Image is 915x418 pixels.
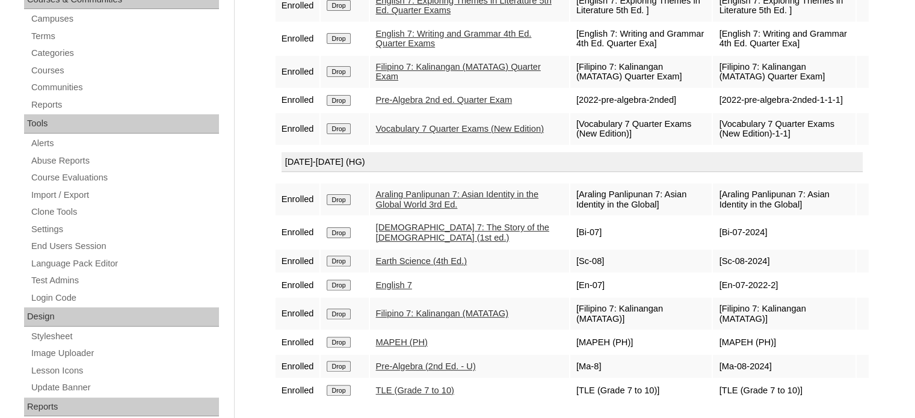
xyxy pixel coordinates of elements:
[30,46,219,61] a: Categories
[570,217,712,248] td: [Bi-07]
[376,280,412,290] a: English 7
[30,329,219,344] a: Stylesheet
[570,331,712,354] td: [MAPEH (PH)]
[570,113,712,145] td: [Vocabulary 7 Quarter Exams (New Edition)]
[713,274,855,297] td: [En-07-2022-2]
[713,217,855,248] td: [Bi-07-2024]
[376,223,549,242] a: [DEMOGRAPHIC_DATA] 7: The Story of the [DEMOGRAPHIC_DATA] (1st ed.)
[713,183,855,215] td: [Araling Panlipunan 7: Asian Identity in the Global]
[713,56,855,88] td: [Filipino 7: Kalinangan (MATATAG) Quarter Exam]
[376,95,512,105] a: Pre-Algebra 2nd ed. Quarter Exam
[713,113,855,145] td: [Vocabulary 7 Quarter Exams (New Edition)-1-1]
[30,170,219,185] a: Course Evaluations
[30,363,219,378] a: Lesson Icons
[30,11,219,26] a: Campuses
[30,136,219,151] a: Alerts
[276,183,320,215] td: Enrolled
[376,256,467,266] a: Earth Science (4th Ed.)
[327,256,350,266] input: Drop
[376,29,532,49] a: English 7: Writing and Grammar 4th Ed. Quarter Exams
[276,355,320,378] td: Enrolled
[570,355,712,378] td: [Ma-8]
[713,89,855,112] td: [2022-pre-algebra-2nded-1-1-1]
[30,239,219,254] a: End Users Session
[30,273,219,288] a: Test Admins
[570,298,712,330] td: [Filipino 7: Kalinangan (MATATAG)]
[30,204,219,220] a: Clone Tools
[376,361,476,371] a: Pre-Algebra (2nd Ed. - U)
[376,189,539,209] a: Araling Panlipunan 7: Asian Identity in the Global World 3rd Ed.
[713,355,855,378] td: [Ma-08-2024]
[327,385,350,396] input: Drop
[30,380,219,395] a: Update Banner
[276,56,320,88] td: Enrolled
[327,227,350,238] input: Drop
[327,123,350,134] input: Drop
[24,398,219,417] div: Reports
[30,29,219,44] a: Terms
[276,298,320,330] td: Enrolled
[30,63,219,78] a: Courses
[30,222,219,237] a: Settings
[570,250,712,272] td: [Sc-08]
[327,194,350,205] input: Drop
[276,23,320,55] td: Enrolled
[30,97,219,112] a: Reports
[327,66,350,77] input: Drop
[30,346,219,361] a: Image Uploader
[570,274,712,297] td: [En-07]
[276,379,320,402] td: Enrolled
[276,274,320,297] td: Enrolled
[30,153,219,168] a: Abuse Reports
[30,256,219,271] a: Language Pack Editor
[713,379,855,402] td: [TLE (Grade 7 to 10)]
[570,89,712,112] td: [2022-pre-algebra-2nded]
[376,337,428,347] a: MAPEH (PH)
[713,23,855,55] td: [English 7: Writing and Grammar 4th Ed. Quarter Exa]
[327,337,350,348] input: Drop
[276,250,320,272] td: Enrolled
[327,95,350,106] input: Drop
[376,386,454,395] a: TLE (Grade 7 to 10)
[276,113,320,145] td: Enrolled
[713,298,855,330] td: [Filipino 7: Kalinangan (MATATAG)]
[30,80,219,95] a: Communities
[327,309,350,319] input: Drop
[570,56,712,88] td: [Filipino 7: Kalinangan (MATATAG) Quarter Exam]
[376,62,541,82] a: Filipino 7: Kalinangan (MATATAG) Quarter Exam
[713,250,855,272] td: [Sc-08-2024]
[376,124,544,134] a: Vocabulary 7 Quarter Exams (New Edition)
[30,290,219,306] a: Login Code
[30,188,219,203] a: Import / Export
[24,307,219,327] div: Design
[570,183,712,215] td: [Araling Panlipunan 7: Asian Identity in the Global]
[276,331,320,354] td: Enrolled
[570,379,712,402] td: [TLE (Grade 7 to 10)]
[327,33,350,44] input: Drop
[276,89,320,112] td: Enrolled
[327,280,350,290] input: Drop
[713,331,855,354] td: [MAPEH (PH)]
[570,23,712,55] td: [English 7: Writing and Grammar 4th Ed. Quarter Exa]
[24,114,219,134] div: Tools
[282,152,863,173] div: [DATE]-[DATE] (HG)
[276,217,320,248] td: Enrolled
[327,361,350,372] input: Drop
[376,309,508,318] a: Filipino 7: Kalinangan (MATATAG)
